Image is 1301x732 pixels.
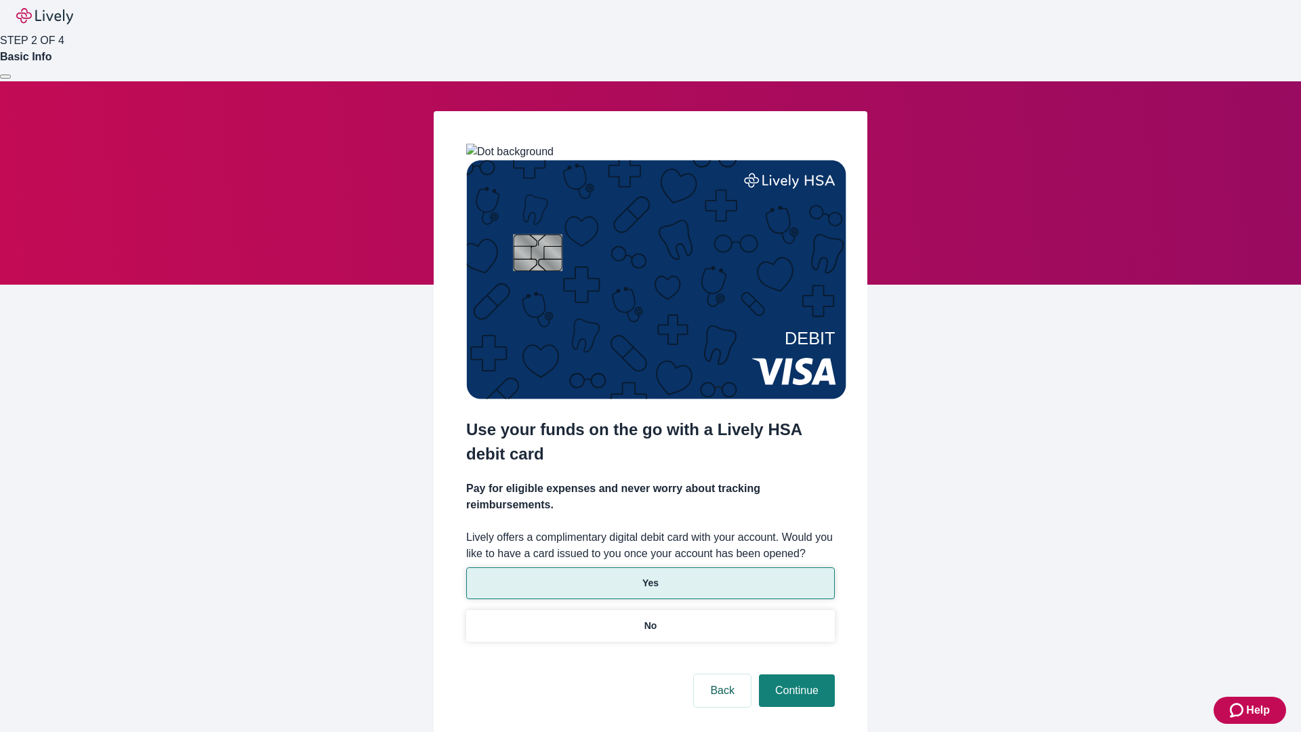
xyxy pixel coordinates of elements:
[466,481,835,513] h4: Pay for eligible expenses and never worry about tracking reimbursements.
[759,674,835,707] button: Continue
[1246,702,1270,718] span: Help
[644,619,657,633] p: No
[466,529,835,562] label: Lively offers a complimentary digital debit card with your account. Would you like to have a card...
[642,576,659,590] p: Yes
[466,144,554,160] img: Dot background
[16,8,73,24] img: Lively
[1230,702,1246,718] svg: Zendesk support icon
[694,674,751,707] button: Back
[466,418,835,466] h2: Use your funds on the go with a Lively HSA debit card
[466,610,835,642] button: No
[466,567,835,599] button: Yes
[466,160,846,399] img: Debit card
[1214,697,1286,724] button: Zendesk support iconHelp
